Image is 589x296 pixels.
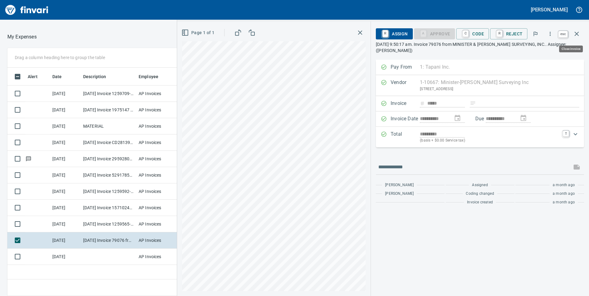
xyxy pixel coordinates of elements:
[50,118,81,134] td: [DATE]
[376,28,412,39] button: RAssign
[569,160,584,174] span: This records your message into the invoice and notifies anyone mentioned
[385,182,414,188] span: [PERSON_NAME]
[553,191,575,197] span: a month ago
[136,216,182,232] td: AP Invoices
[52,73,70,80] span: Date
[50,200,81,216] td: [DATE]
[81,86,136,102] td: [DATE] Invoice 1259709-0 from OPNW - Office Products Nationwide (1-29901)
[50,167,81,183] td: [DATE]
[81,102,136,118] td: [DATE] Invoice 1975147 from [PERSON_NAME] Co (1-23227)
[467,199,493,206] span: Invoice created
[81,167,136,183] td: [DATE] Invoice 5291785509 from Vestis (1-10070)
[136,232,182,249] td: AP Invoices
[490,28,527,39] button: RReject
[382,30,388,37] a: R
[136,151,182,167] td: AP Invoices
[81,200,136,216] td: [DATE] Invoice 157102466 from [PERSON_NAME][GEOGRAPHIC_DATA] (1-38594)
[81,216,136,232] td: [DATE] Invoice 1259565-0 from OPNW - Office Products Nationwide (1-29901)
[4,2,50,17] img: Finvari
[385,191,414,197] span: [PERSON_NAME]
[529,27,542,41] button: Flag
[376,41,584,54] p: [DATE] 9:50:17 am. Invoice 79076 from MINISTER & [PERSON_NAME] SURVEYING, INC.. Assignee: ([PERSO...
[553,182,575,188] span: a month ago
[50,249,81,265] td: [DATE]
[7,33,37,41] nav: breadcrumb
[136,200,182,216] td: AP Invoices
[531,6,568,13] h5: [PERSON_NAME]
[81,183,136,200] td: [DATE] Invoice 1259592-0 from OPNW - Office Products Nationwide (1-29901)
[81,118,136,134] td: MATERIAL
[495,29,522,39] span: Reject
[420,138,559,144] p: (basis + $0.00 Service tax)
[136,118,182,134] td: AP Invoices
[136,183,182,200] td: AP Invoices
[81,151,136,167] td: [DATE] Invoice 29592802 from [PERSON_NAME] Hvac Services Inc (1-10453)
[136,102,182,118] td: AP Invoices
[559,31,568,38] a: esc
[139,73,158,80] span: Employee
[139,73,166,80] span: Employee
[50,86,81,102] td: [DATE]
[52,73,62,80] span: Date
[50,102,81,118] td: [DATE]
[456,28,489,39] button: CCode
[81,134,136,151] td: [DATE] Invoice CD2813923 from Culligan (1-38131)
[136,249,182,265] td: AP Invoices
[563,130,569,137] a: T
[553,199,575,206] span: a month ago
[180,27,217,38] button: Page 1 of 1
[376,127,584,147] div: Expand
[50,134,81,151] td: [DATE]
[81,232,136,249] td: [DATE] Invoice 79076 from Minister-[PERSON_NAME] Surveying Inc (1-10667)
[28,73,38,80] span: Alert
[472,182,488,188] span: Assigned
[543,27,557,41] button: More
[381,29,408,39] span: Assign
[50,151,81,167] td: [DATE]
[50,183,81,200] td: [DATE]
[529,5,569,14] button: [PERSON_NAME]
[25,157,32,161] span: Has messages
[83,73,114,80] span: Description
[136,167,182,183] td: AP Invoices
[466,191,494,197] span: Coding changed
[7,33,37,41] p: My Expenses
[136,134,182,151] td: AP Invoices
[15,54,105,61] p: Drag a column heading here to group the table
[461,29,484,39] span: Code
[50,216,81,232] td: [DATE]
[50,232,81,249] td: [DATE]
[136,86,182,102] td: AP Invoices
[83,73,106,80] span: Description
[414,31,455,36] div: Coding Required
[183,29,214,37] span: Page 1 of 1
[463,30,469,37] a: C
[497,30,502,37] a: R
[28,73,46,80] span: Alert
[391,130,420,144] p: Total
